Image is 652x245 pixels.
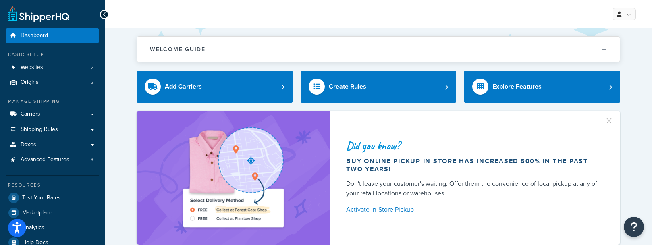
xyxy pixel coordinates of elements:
a: Create Rules [301,71,457,103]
a: Explore Features [464,71,620,103]
div: Manage Shipping [6,98,99,105]
span: Analytics [22,224,44,231]
a: Shipping Rules [6,122,99,137]
div: Don't leave your customer's waiting. Offer them the convenience of local pickup at any of your re... [346,179,601,198]
button: Welcome Guide [137,37,620,62]
div: Buy online pickup in store has increased 500% in the past two years! [346,157,601,173]
a: Dashboard [6,28,99,43]
span: 3 [91,156,93,163]
a: Add Carriers [137,71,293,103]
span: Dashboard [21,32,48,39]
div: Basic Setup [6,51,99,58]
span: Advanced Features [21,156,69,163]
span: Test Your Rates [22,195,61,201]
span: Carriers [21,111,40,118]
a: Test Your Rates [6,191,99,205]
a: Websites2 [6,60,99,75]
li: Origins [6,75,99,90]
li: Advanced Features [6,152,99,167]
a: Origins2 [6,75,99,90]
span: Marketplace [22,210,52,216]
div: Add Carriers [165,81,202,92]
img: ad-shirt-map-b0359fc47e01cab431d101c4b569394f6a03f54285957d908178d52f29eb9668.png [160,123,306,233]
a: Boxes [6,137,99,152]
div: Resources [6,182,99,189]
span: Origins [21,79,39,86]
a: Analytics [6,220,99,235]
div: Did you know? [346,140,601,152]
a: Marketplace [6,206,99,220]
span: 2 [91,64,93,71]
span: Shipping Rules [21,126,58,133]
div: Explore Features [492,81,542,92]
h2: Welcome Guide [150,46,206,52]
li: Websites [6,60,99,75]
span: Websites [21,64,43,71]
span: Boxes [21,141,36,148]
span: 2 [91,79,93,86]
a: Carriers [6,107,99,122]
a: Advanced Features3 [6,152,99,167]
a: Activate In-Store Pickup [346,204,601,215]
button: Open Resource Center [624,217,644,237]
div: Create Rules [329,81,366,92]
